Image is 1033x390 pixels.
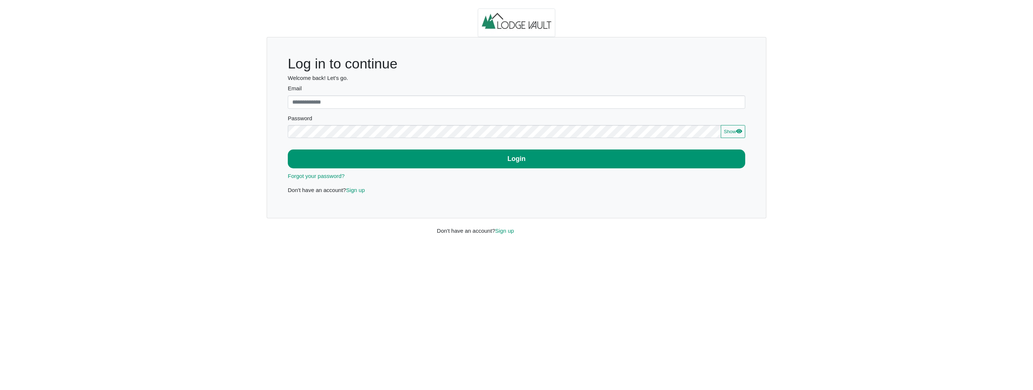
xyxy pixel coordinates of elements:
button: Showeye fill [721,125,745,138]
a: Forgot your password? [288,173,344,179]
h1: Log in to continue [288,56,745,72]
div: Don't have an account? [431,218,602,235]
a: Sign up [495,228,514,234]
h6: Welcome back! Let's go. [288,75,745,81]
p: Don't have an account? [288,186,745,195]
a: Sign up [346,187,365,193]
label: Email [288,84,745,93]
button: Login [288,149,745,168]
svg: eye fill [736,128,742,134]
legend: Password [288,114,745,125]
b: Login [507,155,526,162]
img: logo.2b93711c.jpg [478,9,556,37]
